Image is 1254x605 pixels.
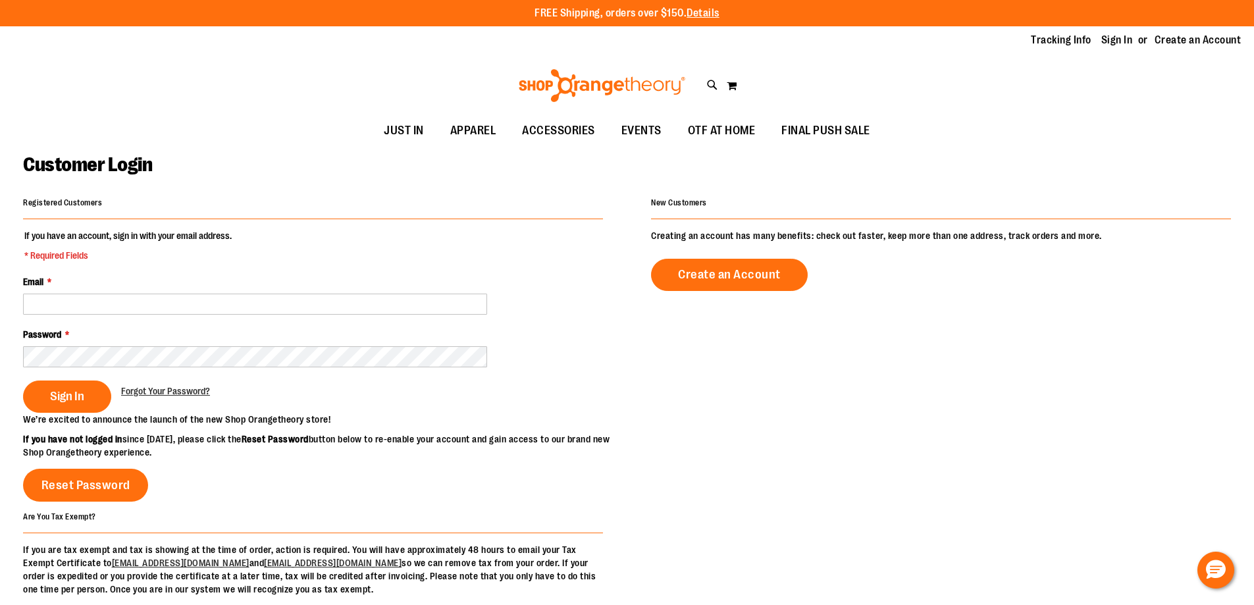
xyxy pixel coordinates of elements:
[768,116,883,146] a: FINAL PUSH SALE
[687,7,719,19] a: Details
[675,116,769,146] a: OTF AT HOME
[437,116,509,146] a: APPAREL
[112,558,249,568] a: [EMAIL_ADDRESS][DOMAIN_NAME]
[450,116,496,145] span: APPAREL
[23,433,627,459] p: since [DATE], please click the button below to re-enable your account and gain access to our bran...
[781,116,870,145] span: FINAL PUSH SALE
[23,381,111,413] button: Sign In
[23,153,152,176] span: Customer Login
[535,6,719,21] p: FREE Shipping, orders over $150.
[371,116,437,146] a: JUST IN
[23,198,102,207] strong: Registered Customers
[1155,33,1241,47] a: Create an Account
[264,558,402,568] a: [EMAIL_ADDRESS][DOMAIN_NAME]
[23,434,122,444] strong: If you have not logged in
[509,116,608,146] a: ACCESSORIES
[1197,552,1234,589] button: Hello, have a question? Let’s chat.
[522,116,595,145] span: ACCESSORIES
[242,434,309,444] strong: Reset Password
[23,329,61,340] span: Password
[23,469,148,502] a: Reset Password
[621,116,662,145] span: EVENTS
[121,386,210,396] span: Forgot Your Password?
[23,413,627,426] p: We’re excited to announce the launch of the new Shop Orangetheory store!
[41,478,130,492] span: Reset Password
[1101,33,1133,47] a: Sign In
[651,198,707,207] strong: New Customers
[651,259,808,291] a: Create an Account
[688,116,756,145] span: OTF AT HOME
[678,267,781,282] span: Create an Account
[517,69,687,102] img: Shop Orangetheory
[23,276,43,287] span: Email
[23,543,603,596] p: If you are tax exempt and tax is showing at the time of order, action is required. You will have ...
[121,384,210,398] a: Forgot Your Password?
[1031,33,1091,47] a: Tracking Info
[651,229,1231,242] p: Creating an account has many benefits: check out faster, keep more than one address, track orders...
[50,389,84,404] span: Sign In
[384,116,424,145] span: JUST IN
[23,512,96,521] strong: Are You Tax Exempt?
[23,229,233,262] legend: If you have an account, sign in with your email address.
[24,249,232,262] span: * Required Fields
[608,116,675,146] a: EVENTS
